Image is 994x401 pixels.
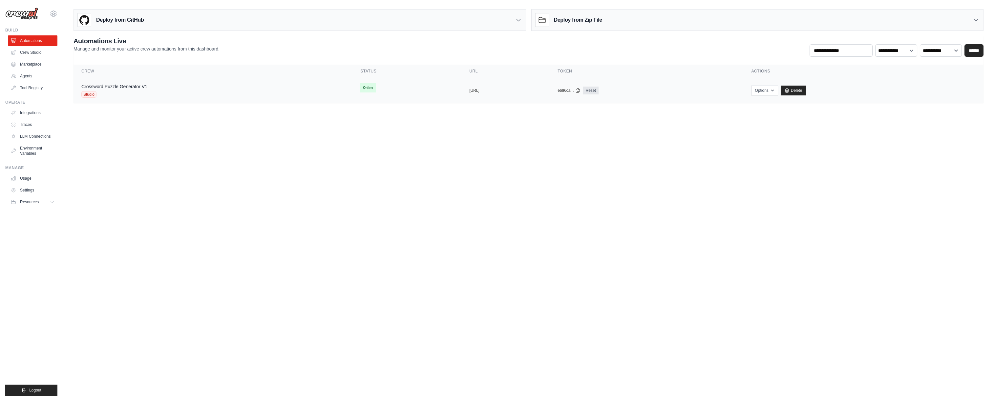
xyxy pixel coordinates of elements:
[20,199,39,205] span: Resources
[8,108,57,118] a: Integrations
[74,36,220,46] h2: Automations Live
[29,388,41,393] span: Logout
[461,65,550,78] th: URL
[558,88,580,93] button: e696ca...
[8,131,57,142] a: LLM Connections
[554,16,602,24] h3: Deploy from Zip File
[8,59,57,70] a: Marketplace
[743,65,983,78] th: Actions
[74,46,220,52] p: Manage and monitor your active crew automations from this dashboard.
[8,83,57,93] a: Tool Registry
[96,16,144,24] h3: Deploy from GitHub
[751,86,778,95] button: Options
[360,83,376,92] span: Online
[81,91,96,98] span: Studio
[8,71,57,81] a: Agents
[8,119,57,130] a: Traces
[961,370,994,401] iframe: Chat Widget
[5,100,57,105] div: Operate
[5,28,57,33] div: Build
[8,143,57,159] a: Environment Variables
[81,84,147,89] a: Crossword Puzzle Generator V1
[550,65,743,78] th: Token
[8,35,57,46] a: Automations
[352,65,461,78] th: Status
[8,173,57,184] a: Usage
[5,385,57,396] button: Logout
[781,86,806,95] a: Delete
[961,370,994,401] div: Chat-Widget
[78,13,91,27] img: GitHub Logo
[5,165,57,170] div: Manage
[8,197,57,207] button: Resources
[8,185,57,195] a: Settings
[8,47,57,58] a: Crew Studio
[5,8,38,20] img: Logo
[583,87,599,94] a: Reset
[74,65,352,78] th: Crew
